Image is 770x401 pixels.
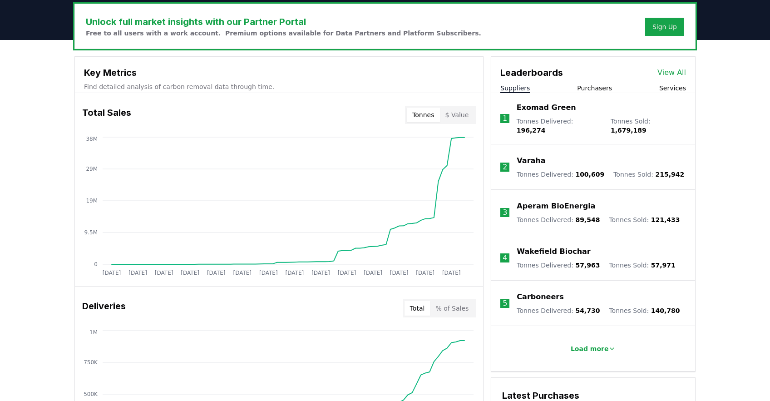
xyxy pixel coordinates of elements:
[311,270,330,276] tspan: [DATE]
[613,170,684,179] p: Tonnes Sold :
[430,301,474,316] button: % of Sales
[575,216,600,223] span: 89,548
[503,162,507,173] p: 2
[84,66,474,79] h3: Key Metrics
[364,270,382,276] tspan: [DATE]
[407,108,439,122] button: Tonnes
[86,29,481,38] p: Free to all users with a work account. Premium options available for Data Partners and Platform S...
[181,270,199,276] tspan: [DATE]
[517,155,545,166] a: Varaha
[517,215,600,224] p: Tonnes Delivered :
[503,252,507,263] p: 4
[405,301,430,316] button: Total
[575,171,604,178] span: 100,609
[155,270,173,276] tspan: [DATE]
[517,102,576,113] a: Exomad Green
[517,201,595,212] a: Aperam BioEnergia
[517,127,546,134] span: 196,274
[338,270,356,276] tspan: [DATE]
[89,329,98,336] tspan: 1M
[500,84,530,93] button: Suppliers
[609,215,680,224] p: Tonnes Sold :
[503,113,507,124] p: 1
[611,127,647,134] span: 1,679,189
[517,170,604,179] p: Tonnes Delivered :
[651,262,676,269] span: 57,971
[82,299,126,317] h3: Deliveries
[655,171,684,178] span: 215,942
[86,136,98,142] tspan: 38M
[233,270,252,276] tspan: [DATE]
[651,216,680,223] span: 121,433
[651,307,680,314] span: 140,780
[577,84,612,93] button: Purchasers
[286,270,304,276] tspan: [DATE]
[611,117,686,135] p: Tonnes Sold :
[390,270,409,276] tspan: [DATE]
[500,66,563,79] h3: Leaderboards
[517,306,600,315] p: Tonnes Delivered :
[645,18,684,36] button: Sign Up
[609,261,675,270] p: Tonnes Sold :
[652,22,677,31] a: Sign Up
[207,270,226,276] tspan: [DATE]
[440,108,474,122] button: $ Value
[84,391,98,397] tspan: 500K
[571,344,609,353] p: Load more
[503,207,507,218] p: 3
[128,270,147,276] tspan: [DATE]
[82,106,131,124] h3: Total Sales
[84,229,98,236] tspan: 9.5M
[517,261,600,270] p: Tonnes Delivered :
[84,82,474,91] p: Find detailed analysis of carbon removal data through time.
[659,84,686,93] button: Services
[517,292,563,302] a: Carboneers
[657,67,686,78] a: View All
[563,340,623,358] button: Load more
[442,270,461,276] tspan: [DATE]
[575,307,600,314] span: 54,730
[103,270,121,276] tspan: [DATE]
[86,15,481,29] h3: Unlock full market insights with our Partner Portal
[86,166,98,172] tspan: 29M
[94,261,98,267] tspan: 0
[517,246,590,257] a: Wakefield Biochar
[575,262,600,269] span: 57,963
[517,117,602,135] p: Tonnes Delivered :
[259,270,278,276] tspan: [DATE]
[416,270,434,276] tspan: [DATE]
[503,298,507,309] p: 5
[86,198,98,204] tspan: 19M
[609,306,680,315] p: Tonnes Sold :
[84,359,98,366] tspan: 750K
